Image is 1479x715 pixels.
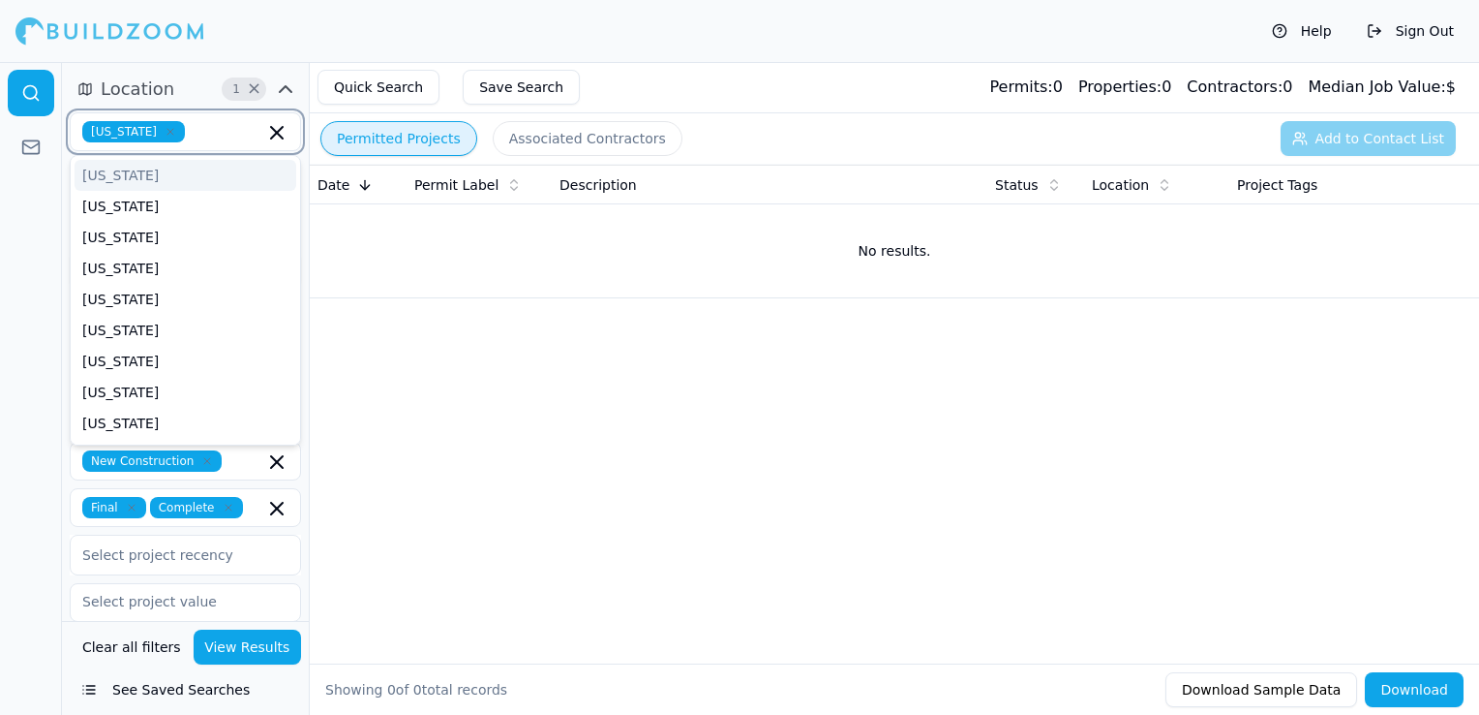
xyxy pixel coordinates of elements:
[413,682,422,698] span: 0
[75,346,296,377] div: [US_STATE]
[1078,76,1171,99] div: 0
[1187,78,1283,96] span: Contractors:
[75,377,296,408] div: [US_STATE]
[989,76,1062,99] div: 0
[75,439,296,470] div: [US_STATE]
[71,584,276,619] input: Select project value
[247,84,261,94] span: Clear Location filters
[75,284,296,315] div: [US_STATE]
[1237,175,1317,195] span: Project Tags
[414,175,498,195] span: Permit Label
[75,253,296,284] div: [US_STATE]
[463,70,580,105] button: Save Search
[82,451,222,472] span: New Construction
[1187,76,1292,99] div: 0
[77,630,186,665] button: Clear all filters
[1357,16,1464,47] button: Sign Out
[493,121,682,156] button: Associated Contractors
[317,70,439,105] button: Quick Search
[82,497,146,518] span: Final
[70,74,301,105] button: Location1Clear Location filters
[70,155,301,446] div: Suggestions
[226,79,246,99] span: 1
[70,672,301,707] button: See Saved Searches
[1308,76,1456,99] div: $
[325,680,507,699] div: Showing of total records
[320,121,477,156] button: Permitted Projects
[995,175,1039,195] span: Status
[310,204,1479,297] td: No results.
[75,191,296,222] div: [US_STATE]
[82,121,185,142] span: [US_STATE]
[387,682,396,698] span: 0
[1308,78,1445,96] span: Median Job Value:
[1092,175,1149,195] span: Location
[559,175,637,195] span: Description
[101,76,174,103] span: Location
[75,222,296,253] div: [US_STATE]
[194,630,302,665] button: View Results
[75,408,296,439] div: [US_STATE]
[1078,78,1162,96] span: Properties:
[317,175,349,195] span: Date
[150,497,243,518] span: Complete
[1262,16,1342,47] button: Help
[1365,672,1464,707] button: Download
[75,315,296,346] div: [US_STATE]
[989,78,1052,96] span: Permits:
[75,160,296,191] div: [US_STATE]
[1165,672,1357,707] button: Download Sample Data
